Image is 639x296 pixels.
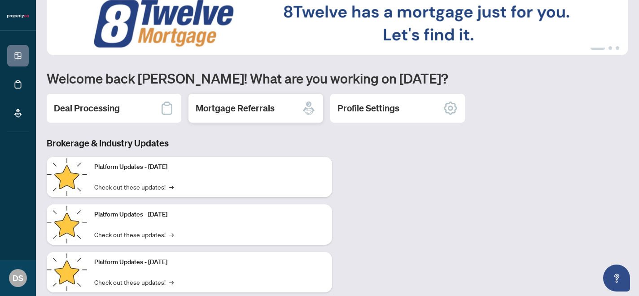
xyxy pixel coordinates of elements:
button: Open asap [603,265,630,292]
img: Platform Updates - June 23, 2025 [47,252,87,292]
p: Platform Updates - [DATE] [94,210,325,220]
span: → [169,182,174,192]
h2: Profile Settings [337,102,399,115]
button: 3 [616,46,619,50]
h2: Mortgage Referrals [196,102,275,115]
img: logo [7,13,29,19]
a: Check out these updates!→ [94,230,174,239]
img: Platform Updates - July 21, 2025 [47,157,87,197]
a: Check out these updates!→ [94,182,174,192]
h1: Welcome back [PERSON_NAME]! What are you working on [DATE]? [47,70,628,87]
button: 1 [591,46,605,50]
span: DS [13,272,23,284]
h3: Brokerage & Industry Updates [47,137,332,150]
span: → [169,230,174,239]
p: Platform Updates - [DATE] [94,162,325,172]
h2: Deal Processing [54,102,120,115]
p: Platform Updates - [DATE] [94,257,325,267]
a: Check out these updates!→ [94,277,174,287]
img: Platform Updates - July 8, 2025 [47,204,87,245]
span: → [169,277,174,287]
button: 2 [608,46,612,50]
